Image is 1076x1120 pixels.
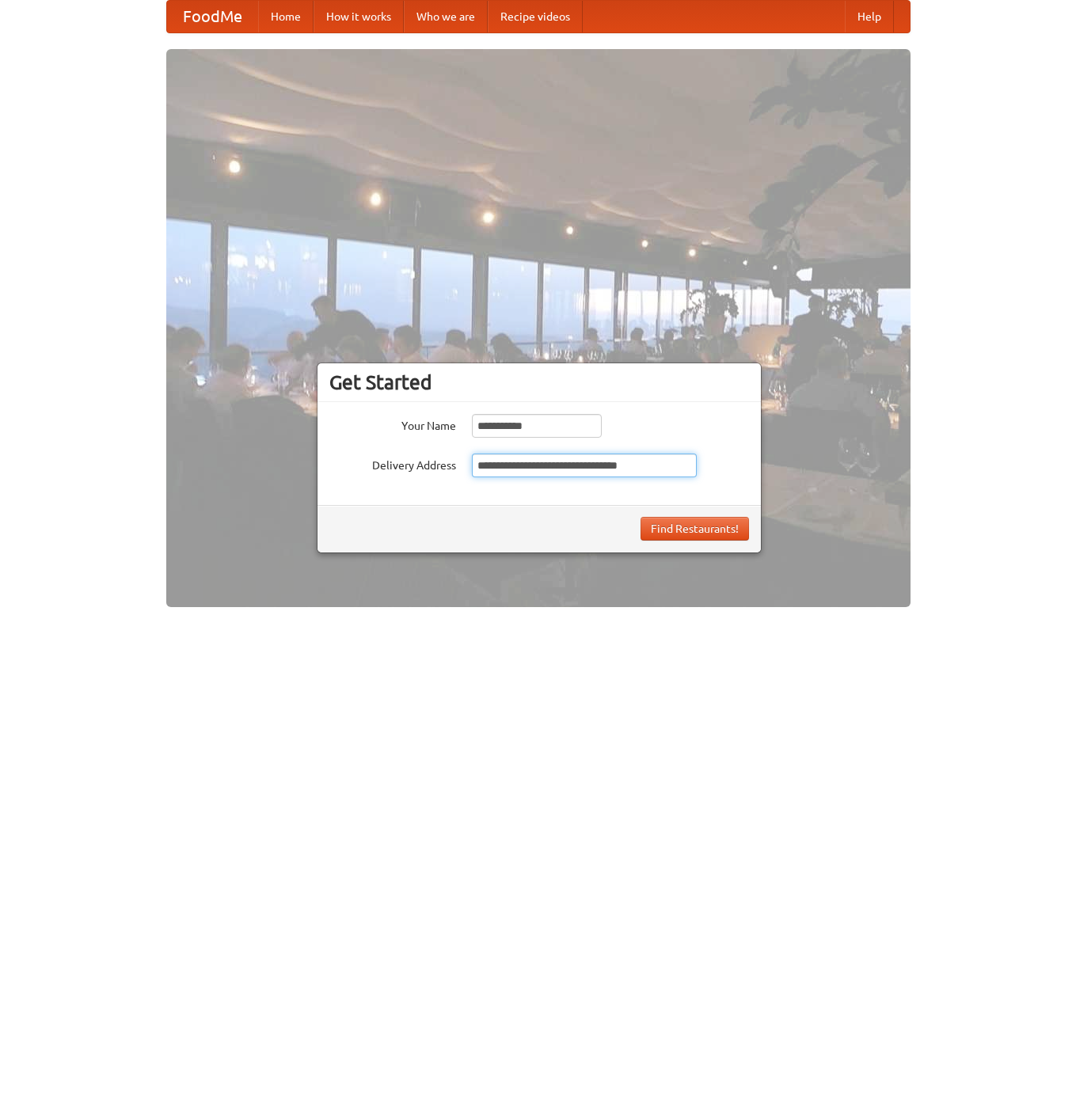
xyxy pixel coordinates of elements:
a: Home [258,1,314,32]
a: Recipe videos [488,1,583,32]
h3: Get Started [329,370,749,394]
a: How it works [314,1,404,32]
a: FoodMe [167,1,258,32]
button: Find Restaurants! [641,517,749,541]
a: Who we are [404,1,488,32]
a: Help [845,1,894,32]
label: Delivery Address [329,454,456,473]
label: Your Name [329,414,456,434]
